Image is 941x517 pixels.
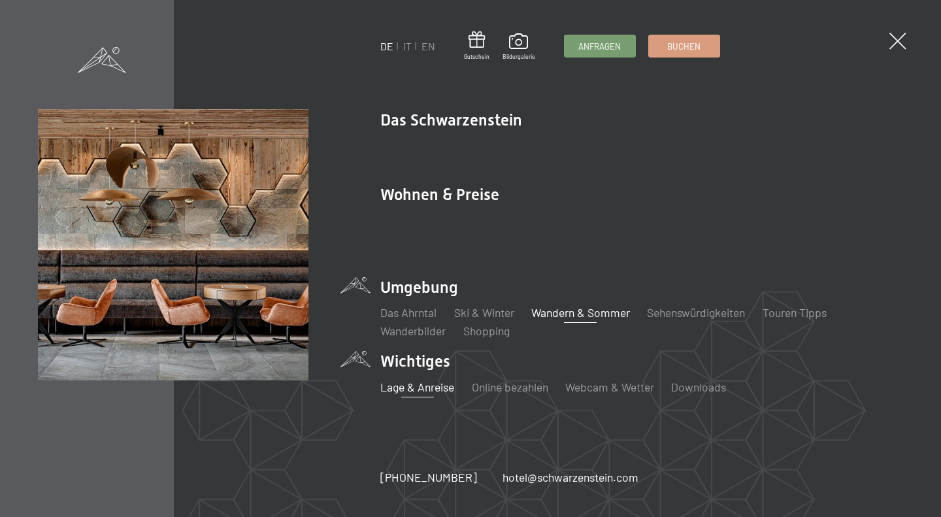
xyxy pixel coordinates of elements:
[380,380,454,394] a: Lage & Anreise
[380,324,446,338] a: Wanderbilder
[380,305,437,320] a: Das Ahrntal
[649,35,719,57] a: Buchen
[454,305,514,320] a: Ski & Winter
[380,469,477,486] a: [PHONE_NUMBER]
[763,305,827,320] a: Touren Tipps
[380,470,477,484] span: [PHONE_NUMBER]
[647,305,745,320] a: Sehenswürdigkeiten
[472,380,548,394] a: Online bezahlen
[503,469,638,486] a: hotel@schwarzenstein.com
[671,380,726,394] a: Downloads
[565,380,654,394] a: Webcam & Wetter
[531,305,630,320] a: Wandern & Sommer
[421,40,435,52] a: EN
[503,33,535,61] a: Bildergalerie
[464,31,489,61] a: Gutschein
[463,324,510,338] a: Shopping
[565,35,635,57] a: Anfragen
[380,40,393,52] a: DE
[403,40,412,52] a: IT
[464,53,489,61] span: Gutschein
[667,41,701,52] span: Buchen
[503,53,535,61] span: Bildergalerie
[38,109,309,380] img: Wellnesshotels - Bar - Spieltische - Kinderunterhaltung
[578,41,621,52] span: Anfragen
